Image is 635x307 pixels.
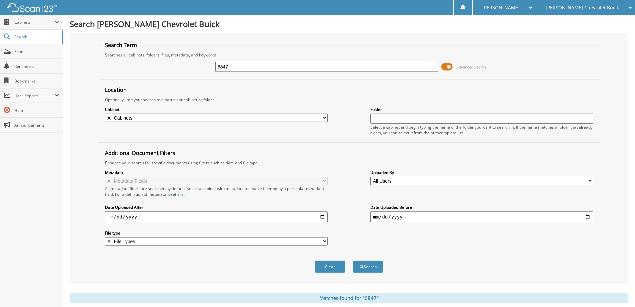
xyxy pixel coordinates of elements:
[105,107,328,112] label: Cabinet
[14,34,58,40] span: Search
[7,3,57,12] img: scan123-logo-white.svg
[370,211,593,222] input: end
[105,170,328,175] label: Metadata
[102,149,179,157] legend: Additional Document Filters
[370,204,593,210] label: Date Uploaded Before
[102,41,140,49] legend: Search Term
[105,186,328,197] div: All metadata fields are searched by default. Select a cabinet with metadata to enable filtering b...
[70,18,628,29] h1: Search [PERSON_NAME] Chevrolet Buick
[175,191,184,197] a: here
[14,108,59,113] span: Help
[14,78,59,84] span: Bookmarks
[482,6,520,10] span: [PERSON_NAME]
[14,63,59,69] span: Reminders
[370,107,593,112] label: Folder
[105,211,328,222] input: start
[102,97,596,103] div: Optionally limit your search to a particular cabinet or folder
[546,6,619,10] span: [PERSON_NAME] Chevrolet Buick
[105,204,328,210] label: Date Uploaded After
[102,160,596,166] div: Enhance your search for specific documents using filters such as date and file type.
[353,261,383,273] button: Search
[315,261,345,273] button: Clear
[102,52,596,58] div: Searches all cabinets, folders, files, metadata, and keywords
[14,19,55,25] span: Cabinets
[105,230,328,236] label: File type
[70,293,628,303] div: Matches found for "6847"
[456,64,486,69] span: Advanced Search
[14,93,55,99] span: User Reports
[370,170,593,175] label: Uploaded By
[102,86,130,94] legend: Location
[14,49,59,54] span: Scan
[14,122,59,128] span: Announcements
[370,124,593,136] div: Select a cabinet and begin typing the name of the folder you want to search in. If the name match...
